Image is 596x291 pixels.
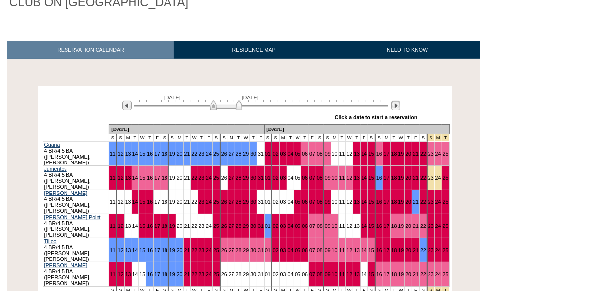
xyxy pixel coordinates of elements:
a: 18 [391,175,397,181]
a: 18 [391,247,397,253]
a: 06 [302,247,308,253]
a: 13 [125,199,131,205]
a: 18 [391,199,397,205]
a: 11 [110,199,116,205]
a: 24 [206,175,212,181]
a: 11 [110,223,116,229]
a: 23 [199,223,204,229]
a: 23 [428,271,434,277]
a: 13 [354,151,360,157]
a: 31 [258,199,264,205]
a: 11 [339,199,345,205]
a: 22 [191,151,197,157]
a: 13 [354,199,360,205]
a: 04 [288,247,294,253]
a: 26 [221,175,227,181]
a: 17 [384,199,390,205]
a: 01 [265,223,271,229]
a: 10 [332,199,338,205]
div: Click a date to start a reservation [335,114,418,120]
a: 12 [346,175,352,181]
a: 21 [413,175,419,181]
a: 14 [361,151,367,157]
a: 17 [154,151,160,157]
a: 31 [258,223,264,229]
a: 19 [169,223,175,229]
a: 24 [435,199,441,205]
a: 25 [213,199,219,205]
a: 24 [206,151,212,157]
a: 04 [288,271,294,277]
a: 14 [132,175,138,181]
a: 15 [368,271,374,277]
a: 20 [177,247,183,253]
a: 21 [184,175,190,181]
a: 15 [368,223,374,229]
a: 27 [229,223,234,229]
a: 17 [384,247,390,253]
a: 29 [243,151,249,157]
td: [DATE] [109,125,264,134]
a: 06 [302,271,308,277]
a: 22 [420,271,426,277]
a: 18 [162,199,167,205]
a: 21 [184,247,190,253]
a: 21 [184,223,190,229]
a: 13 [354,223,360,229]
a: 22 [420,199,426,205]
a: 13 [125,175,131,181]
a: 16 [147,271,153,277]
a: 27 [229,271,234,277]
a: 20 [405,271,411,277]
a: 01 [265,199,271,205]
a: 04 [288,223,294,229]
a: 27 [229,151,234,157]
a: 19 [398,175,404,181]
a: 28 [236,247,242,253]
a: 02 [273,223,279,229]
a: 16 [147,175,153,181]
a: 25 [443,175,449,181]
td: [DATE] [265,125,449,134]
a: 03 [280,199,286,205]
a: 15 [368,199,374,205]
a: 23 [428,247,434,253]
a: 17 [154,175,160,181]
a: 29 [243,199,249,205]
a: 24 [206,223,212,229]
a: 20 [177,223,183,229]
a: 25 [213,247,219,253]
a: 19 [169,271,175,277]
td: S [117,134,124,142]
a: 14 [361,199,367,205]
a: 15 [139,151,145,157]
a: 19 [398,199,404,205]
a: 12 [346,247,352,253]
a: 16 [376,199,382,205]
a: 23 [428,223,434,229]
a: 22 [420,223,426,229]
a: 13 [125,151,131,157]
a: 18 [162,271,167,277]
a: 10 [332,271,338,277]
td: T [146,134,154,142]
a: 05 [295,247,300,253]
a: 12 [118,247,124,253]
a: 24 [435,247,441,253]
a: 17 [154,247,160,253]
a: 08 [317,151,323,157]
a: 10 [332,151,338,157]
a: 12 [346,199,352,205]
a: 03 [280,175,286,181]
a: 04 [288,199,294,205]
a: 10 [332,175,338,181]
a: 16 [376,223,382,229]
a: 18 [391,223,397,229]
a: 22 [420,151,426,157]
a: 17 [384,175,390,181]
a: 11 [110,151,116,157]
a: 07 [309,199,315,205]
a: 12 [346,223,352,229]
a: 29 [243,175,249,181]
a: 30 [250,175,256,181]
